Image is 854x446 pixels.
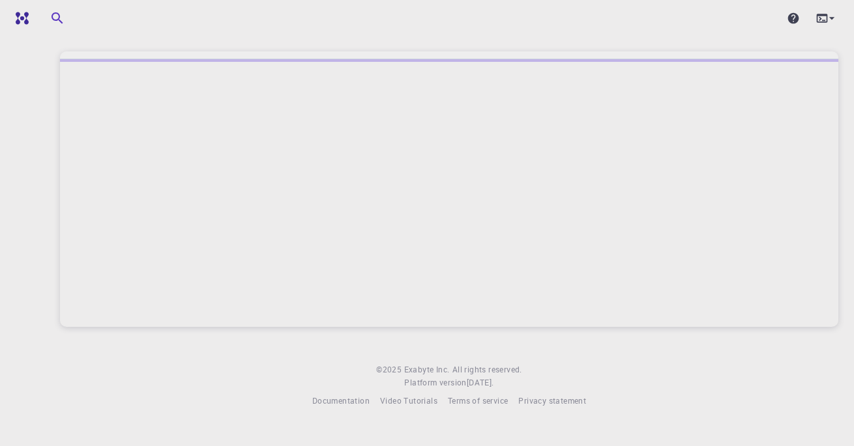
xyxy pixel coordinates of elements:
[376,363,404,376] span: © 2025
[380,395,437,408] a: Video Tutorials
[452,363,522,376] span: All rights reserved.
[448,395,508,406] span: Terms of service
[404,376,466,389] span: Platform version
[467,376,494,389] a: [DATE].
[448,395,508,408] a: Terms of service
[404,363,450,376] a: Exabyte Inc.
[380,395,437,406] span: Video Tutorials
[518,395,586,406] span: Privacy statement
[10,12,29,25] img: logo
[312,395,370,408] a: Documentation
[467,377,494,387] span: [DATE] .
[404,364,450,374] span: Exabyte Inc.
[518,395,586,408] a: Privacy statement
[312,395,370,406] span: Documentation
